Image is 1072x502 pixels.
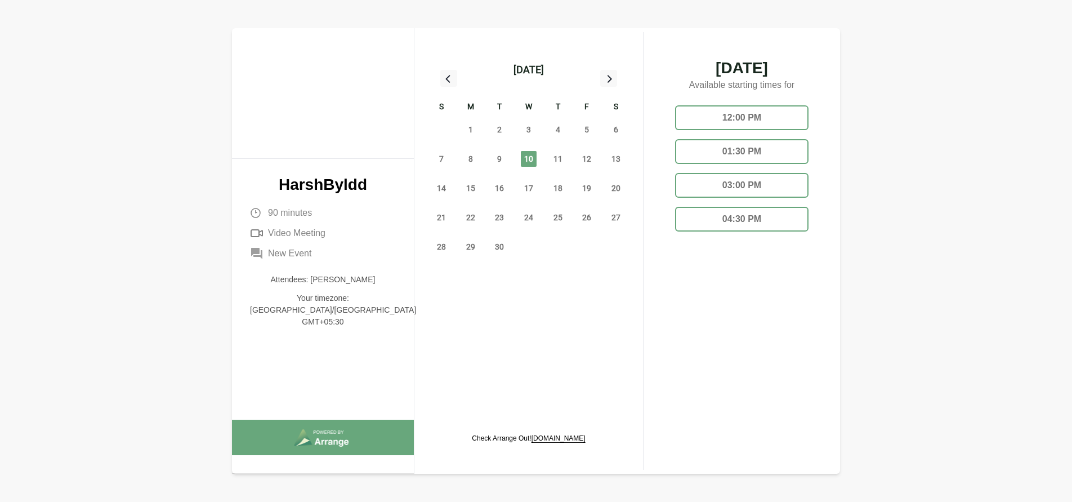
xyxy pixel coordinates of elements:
span: Friday, September 5, 2025 [579,122,595,137]
span: Friday, September 26, 2025 [579,210,595,225]
span: Monday, September 1, 2025 [463,122,479,137]
span: Sunday, September 7, 2025 [434,151,449,167]
span: Sunday, September 14, 2025 [434,180,449,196]
div: W [514,100,543,115]
span: Monday, September 29, 2025 [463,239,479,255]
div: 04:30 PM [675,207,809,232]
div: T [543,100,573,115]
span: Saturday, September 6, 2025 [608,122,624,137]
p: Available starting times for [666,76,818,96]
span: Wednesday, September 24, 2025 [521,210,537,225]
span: Thursday, September 25, 2025 [550,210,566,225]
a: [DOMAIN_NAME] [531,434,586,442]
div: F [573,100,602,115]
span: Thursday, September 4, 2025 [550,122,566,137]
span: Monday, September 15, 2025 [463,180,479,196]
span: Friday, September 19, 2025 [579,180,595,196]
span: New Event [268,247,311,260]
span: Thursday, September 11, 2025 [550,151,566,167]
div: 01:30 PM [675,139,809,164]
span: Thursday, September 18, 2025 [550,180,566,196]
div: S [427,100,456,115]
div: 12:00 PM [675,105,809,130]
span: Tuesday, September 23, 2025 [492,210,507,225]
span: Friday, September 12, 2025 [579,151,595,167]
p: Your timezone: [GEOGRAPHIC_DATA]/[GEOGRAPHIC_DATA] GMT+05:30 [250,292,396,328]
span: Wednesday, September 3, 2025 [521,122,537,137]
span: Tuesday, September 16, 2025 [492,180,507,196]
span: Video Meeting [268,226,325,240]
div: S [601,100,631,115]
span: Sunday, September 21, 2025 [434,210,449,225]
span: Tuesday, September 9, 2025 [492,151,507,167]
span: Saturday, September 27, 2025 [608,210,624,225]
span: Sunday, September 28, 2025 [434,239,449,255]
p: HarshByldd [250,177,396,193]
span: Wednesday, September 17, 2025 [521,180,537,196]
span: 90 minutes [268,206,312,220]
p: Check Arrange Out! [472,434,585,443]
div: 03:00 PM [675,173,809,198]
p: Attendees: [PERSON_NAME] [250,274,396,286]
span: Tuesday, September 2, 2025 [492,122,507,137]
div: [DATE] [513,62,544,78]
div: T [485,100,514,115]
span: [DATE] [666,60,818,76]
span: Saturday, September 20, 2025 [608,180,624,196]
span: Tuesday, September 30, 2025 [492,239,507,255]
span: Wednesday, September 10, 2025 [521,151,537,167]
span: Saturday, September 13, 2025 [608,151,624,167]
span: Monday, September 8, 2025 [463,151,479,167]
div: M [456,100,485,115]
span: Monday, September 22, 2025 [463,210,479,225]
